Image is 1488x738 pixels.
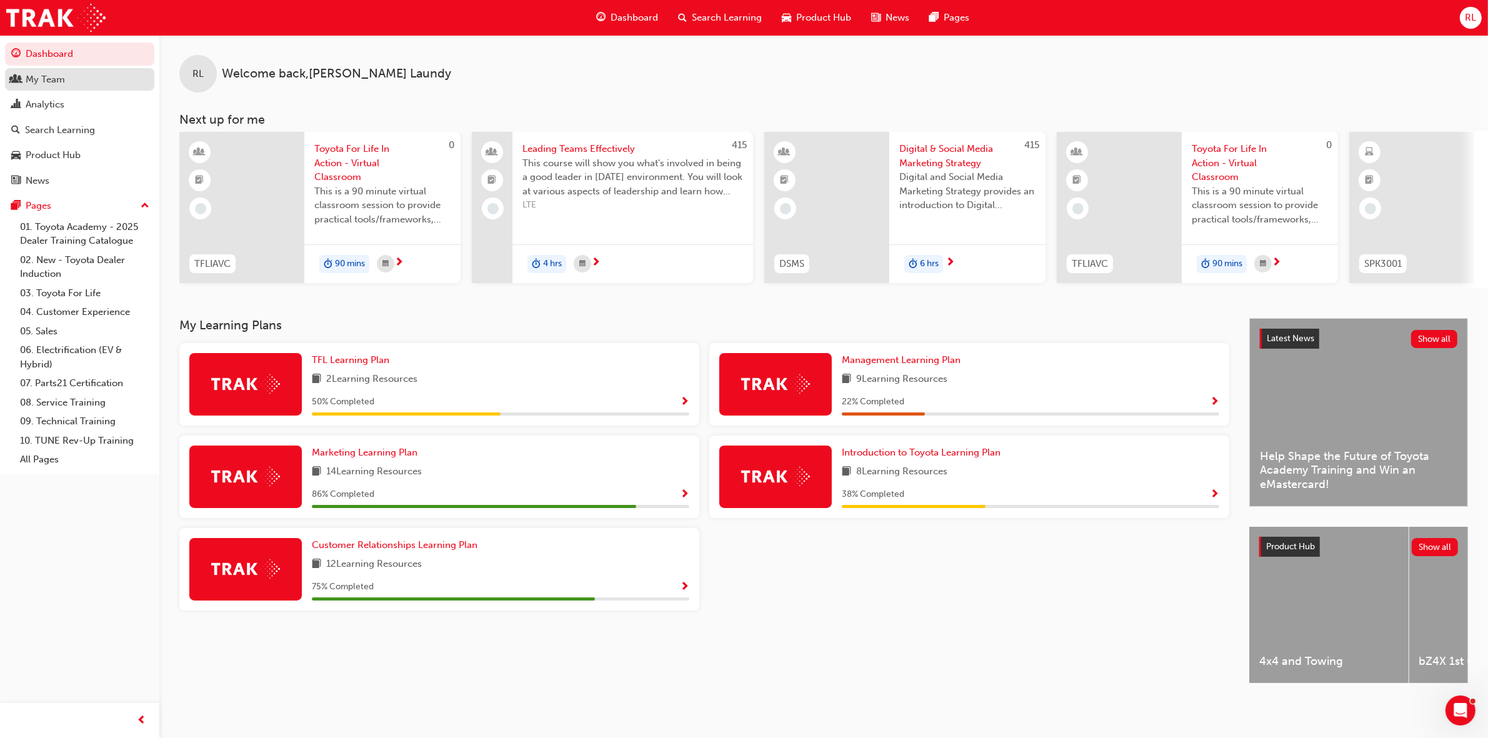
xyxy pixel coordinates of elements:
[326,464,422,480] span: 14 Learning Resources
[326,372,417,387] span: 2 Learning Resources
[1259,654,1399,669] span: 4x4 and Towing
[11,176,21,187] span: news-icon
[1266,541,1315,552] span: Product Hub
[1272,257,1281,269] span: next-icon
[1364,257,1402,271] span: SPK3001
[842,353,966,367] a: Management Learning Plan
[15,284,154,303] a: 03. Toyota For Life
[680,579,689,595] button: Show Progress
[312,539,477,551] span: Customer Relationships Learning Plan
[1260,449,1457,492] span: Help Shape the Future of Toyota Academy Training and Win an eMastercard!
[6,4,106,32] img: Trak
[1024,139,1039,151] span: 415
[886,11,909,25] span: News
[899,142,1036,170] span: Digital & Social Media Marketing Strategy
[5,144,154,167] a: Product Hub
[211,467,280,486] img: Trak
[15,251,154,284] a: 02. New - Toyota Dealer Induction
[732,139,747,151] span: 415
[1465,11,1476,25] span: RL
[678,10,687,26] span: search-icon
[1411,330,1458,348] button: Show all
[919,5,979,31] a: pages-iconPages
[326,557,422,572] span: 12 Learning Resources
[946,257,955,269] span: next-icon
[842,395,904,409] span: 22 % Completed
[26,72,65,87] div: My Team
[1366,172,1374,189] span: booktick-icon
[222,67,451,81] span: Welcome back , [PERSON_NAME] Laundy
[1249,318,1468,507] a: Latest NewsShow allHelp Shape the Future of Toyota Academy Training and Win an eMastercard!
[1412,538,1459,556] button: Show all
[1259,537,1458,557] a: Product HubShow all
[842,447,1001,458] span: Introduction to Toyota Learning Plan
[1366,144,1374,161] span: learningResourceType_ELEARNING-icon
[1072,203,1084,214] span: learningRecordVerb_NONE-icon
[861,5,919,31] a: news-iconNews
[668,5,772,31] a: search-iconSearch Learning
[1260,256,1266,272] span: calendar-icon
[1210,397,1219,408] span: Show Progress
[5,194,154,217] button: Pages
[312,395,374,409] span: 50 % Completed
[1210,394,1219,410] button: Show Progress
[1210,489,1219,501] span: Show Progress
[26,174,49,188] div: News
[312,464,321,480] span: book-icon
[764,132,1046,283] a: 415DSMSDigital & Social Media Marketing StrategyDigital and Social Media Marketing Strategy provi...
[312,354,389,366] span: TFL Learning Plan
[596,10,606,26] span: guage-icon
[944,11,969,25] span: Pages
[842,354,961,366] span: Management Learning Plan
[1073,144,1082,161] span: learningResourceType_INSTRUCTOR_LED-icon
[842,446,1006,460] a: Introduction to Toyota Learning Plan
[782,10,791,26] span: car-icon
[909,256,917,272] span: duration-icon
[11,125,20,136] span: search-icon
[194,257,231,271] span: TFLIAVC
[579,256,586,272] span: calendar-icon
[5,169,154,192] a: News
[680,394,689,410] button: Show Progress
[1192,184,1328,227] span: This is a 90 minute virtual classroom session to provide practical tools/frameworks, behaviours a...
[780,203,791,214] span: learningRecordVerb_NONE-icon
[1073,172,1082,189] span: booktick-icon
[15,412,154,431] a: 09. Technical Training
[312,353,394,367] a: TFL Learning Plan
[680,582,689,593] span: Show Progress
[781,172,789,189] span: booktick-icon
[522,198,743,212] span: LTE
[680,397,689,408] span: Show Progress
[692,11,762,25] span: Search Learning
[312,446,422,460] a: Marketing Learning Plan
[796,11,851,25] span: Product Hub
[1057,132,1338,283] a: 0TFLIAVCToyota For Life In Action - Virtual ClassroomThis is a 90 minute virtual classroom sessio...
[141,198,149,214] span: up-icon
[1210,487,1219,502] button: Show Progress
[591,257,601,269] span: next-icon
[312,487,374,502] span: 86 % Completed
[1460,7,1482,29] button: RL
[26,199,51,213] div: Pages
[842,372,851,387] span: book-icon
[11,49,21,60] span: guage-icon
[1192,142,1328,184] span: Toyota For Life In Action - Virtual Classroom
[449,139,454,151] span: 0
[899,170,1036,212] span: Digital and Social Media Marketing Strategy provides an introduction to Digital Marketing and Soc...
[211,559,280,579] img: Trak
[25,123,95,137] div: Search Learning
[15,450,154,469] a: All Pages
[312,580,374,594] span: 75 % Completed
[382,256,389,272] span: calendar-icon
[920,257,939,271] span: 6 hrs
[312,372,321,387] span: book-icon
[1201,256,1210,272] span: duration-icon
[324,256,332,272] span: duration-icon
[159,112,1488,127] h3: Next up for me
[472,132,753,283] a: 415Leading Teams EffectivelyThis course will show you what's involved in being a good leader in [...
[15,322,154,341] a: 05. Sales
[487,203,499,214] span: learningRecordVerb_NONE-icon
[543,257,562,271] span: 4 hrs
[5,42,154,66] a: Dashboard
